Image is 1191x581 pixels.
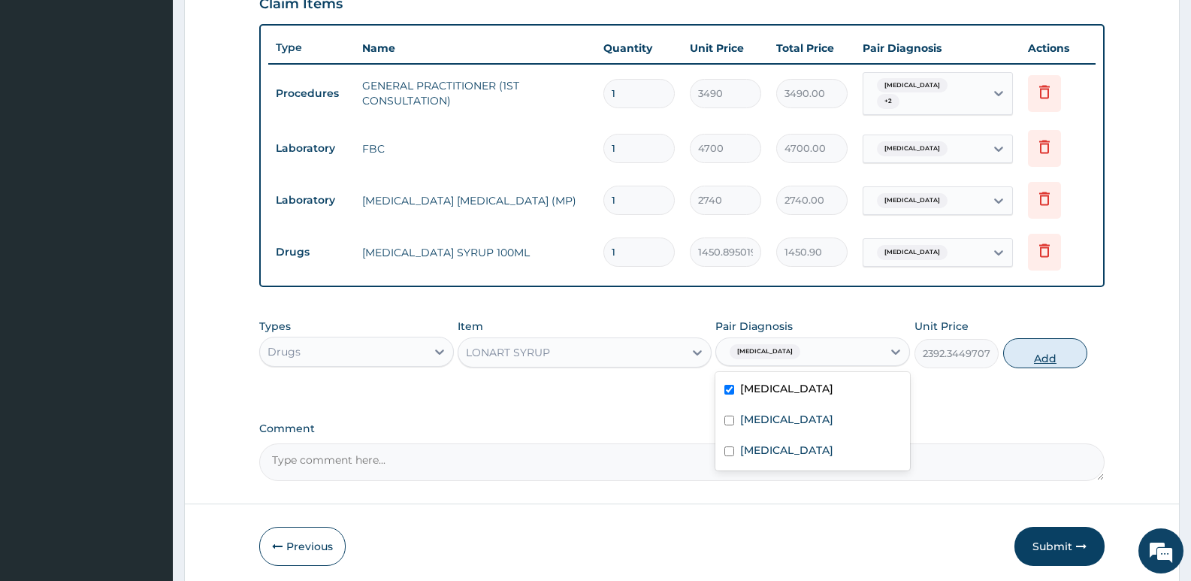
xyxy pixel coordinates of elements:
[355,186,596,216] td: [MEDICAL_DATA] [MEDICAL_DATA] (MP)
[268,344,301,359] div: Drugs
[877,245,948,260] span: [MEDICAL_DATA]
[355,238,596,268] td: [MEDICAL_DATA] SYRUP 100ML
[1020,33,1096,63] th: Actions
[769,33,855,63] th: Total Price
[8,410,286,463] textarea: Type your message and hit 'Enter'
[268,135,355,162] td: Laboratory
[715,319,793,334] label: Pair Diagnosis
[740,412,833,427] label: [MEDICAL_DATA]
[78,84,252,104] div: Chat with us now
[877,141,948,156] span: [MEDICAL_DATA]
[355,71,596,116] td: GENERAL PRACTITIONER (1ST CONSULTATION)
[730,344,800,359] span: [MEDICAL_DATA]
[682,33,769,63] th: Unit Price
[466,345,550,360] div: LONART SYRUP
[259,320,291,333] label: Types
[268,34,355,62] th: Type
[877,94,899,109] span: + 2
[259,422,1105,435] label: Comment
[268,238,355,266] td: Drugs
[855,33,1020,63] th: Pair Diagnosis
[259,527,346,566] button: Previous
[740,443,833,458] label: [MEDICAL_DATA]
[268,186,355,214] td: Laboratory
[1003,338,1087,368] button: Add
[740,381,833,396] label: [MEDICAL_DATA]
[268,80,355,107] td: Procedures
[28,75,61,113] img: d_794563401_company_1708531726252_794563401
[246,8,283,44] div: Minimize live chat window
[87,189,207,341] span: We're online!
[355,33,596,63] th: Name
[596,33,682,63] th: Quantity
[877,78,948,93] span: [MEDICAL_DATA]
[355,134,596,164] td: FBC
[877,193,948,208] span: [MEDICAL_DATA]
[458,319,483,334] label: Item
[1014,527,1105,566] button: Submit
[914,319,969,334] label: Unit Price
